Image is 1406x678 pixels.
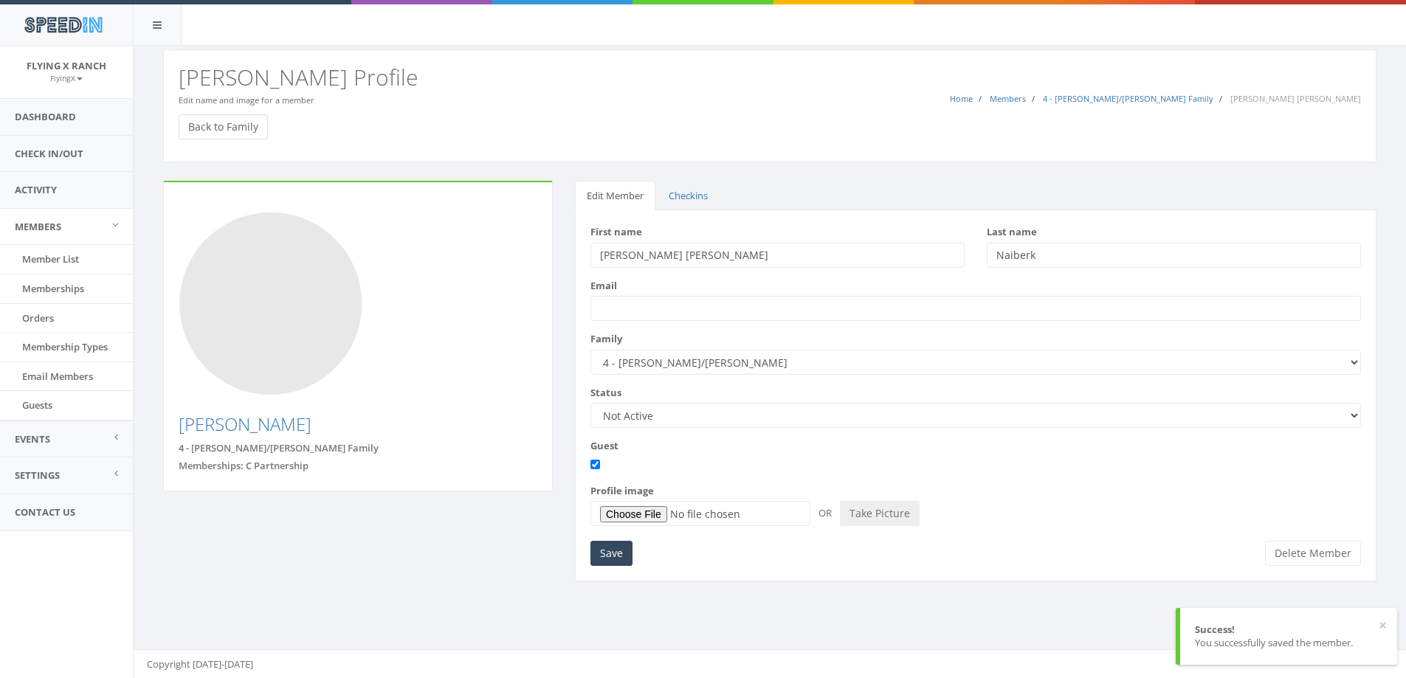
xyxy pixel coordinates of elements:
span: [PERSON_NAME] [PERSON_NAME] [1230,93,1361,104]
span: Members [15,220,61,233]
label: Family [590,332,622,346]
button: × [1379,618,1387,633]
img: speedin_logo.png [17,11,109,38]
a: Home [950,93,973,104]
label: Status [590,386,621,400]
label: Profile image [590,484,654,498]
a: FlyingX [50,71,83,84]
a: Edit Member [575,181,655,211]
a: [PERSON_NAME] [179,412,311,436]
label: First name [590,225,642,239]
span: OR [813,506,838,519]
label: Guest [590,439,618,453]
span: Settings [15,468,60,482]
span: Contact Us [15,505,75,519]
span: Events [15,432,50,446]
input: Save [590,541,633,566]
div: You successfully saved the member. [1195,636,1382,650]
span: Flying X Ranch [27,59,106,72]
a: 4 - [PERSON_NAME]/[PERSON_NAME] Family [1043,93,1213,104]
small: FlyingX [50,73,83,83]
div: Memberships: C Partnership [179,459,537,473]
div: Success! [1195,623,1382,637]
button: Delete Member [1265,541,1361,566]
label: Email [590,279,617,293]
a: Checkins [657,181,720,211]
h2: [PERSON_NAME] Profile [179,65,1361,89]
img: Photo [179,212,363,396]
button: Take Picture [840,501,920,526]
span: Email Members [22,370,93,383]
a: Back to Family [179,114,268,139]
small: Edit name and image for a member [179,94,314,105]
div: 4 - [PERSON_NAME]/[PERSON_NAME] Family [179,441,537,455]
a: Members [990,93,1026,104]
label: Last name [987,225,1037,239]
